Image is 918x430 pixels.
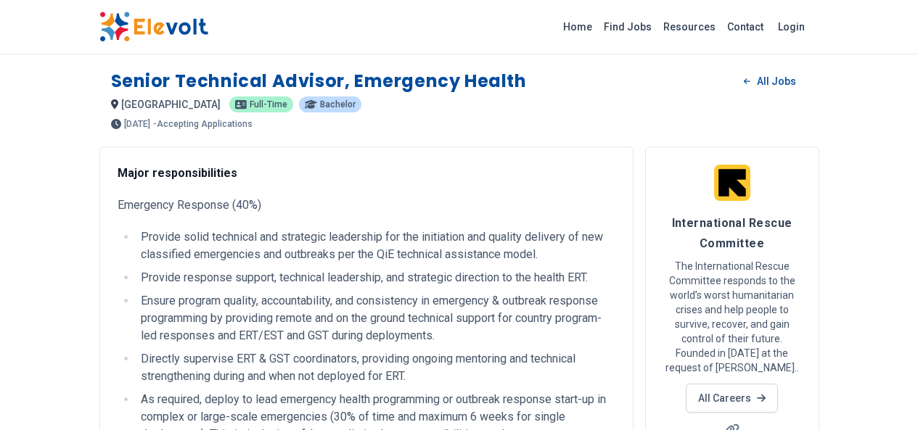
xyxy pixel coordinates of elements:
a: Resources [657,15,721,38]
span: Full-time [250,100,287,109]
p: - Accepting Applications [153,120,253,128]
span: [GEOGRAPHIC_DATA] [121,99,221,110]
img: International Rescue Committee [714,165,750,201]
a: All Jobs [732,70,807,92]
li: Provide response support, technical leadership, and strategic direction to the health ERT. [136,269,615,286]
li: Ensure program quality, accountability, and consistency in emergency & outbreak response programm... [136,292,615,344]
li: Provide solid technical and strategic leadership for the initiation and quality delivery of new c... [136,228,615,263]
span: Bachelor [320,100,356,109]
li: Directly supervise ERT & GST coordinators, providing ongoing mentoring and technical strengthenin... [136,350,615,385]
span: International Rescue Committee [672,216,792,250]
p: The International Rescue Committee responds to the world’s worst humanitarian crises and help peo... [663,259,801,375]
span: [DATE] [124,120,150,128]
a: Contact [721,15,769,38]
a: Home [557,15,598,38]
a: All Careers [686,384,778,413]
strong: Major responsibilities [118,166,237,180]
a: Login [769,12,814,41]
a: Find Jobs [598,15,657,38]
p: Emergency Response (40%) [118,197,615,214]
h1: Senior Technical Advisor, Emergency Health [111,70,527,93]
img: Elevolt [99,12,208,42]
